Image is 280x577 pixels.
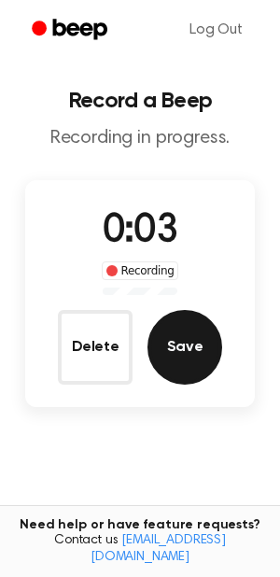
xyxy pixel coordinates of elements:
[11,533,269,566] span: Contact us
[91,534,226,564] a: [EMAIL_ADDRESS][DOMAIN_NAME]
[19,12,124,49] a: Beep
[15,127,265,150] p: Recording in progress.
[58,310,133,385] button: Delete Audio Record
[147,310,222,385] button: Save Audio Record
[103,212,177,251] span: 0:03
[171,7,261,52] a: Log Out
[15,90,265,112] h1: Record a Beep
[102,261,179,280] div: Recording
